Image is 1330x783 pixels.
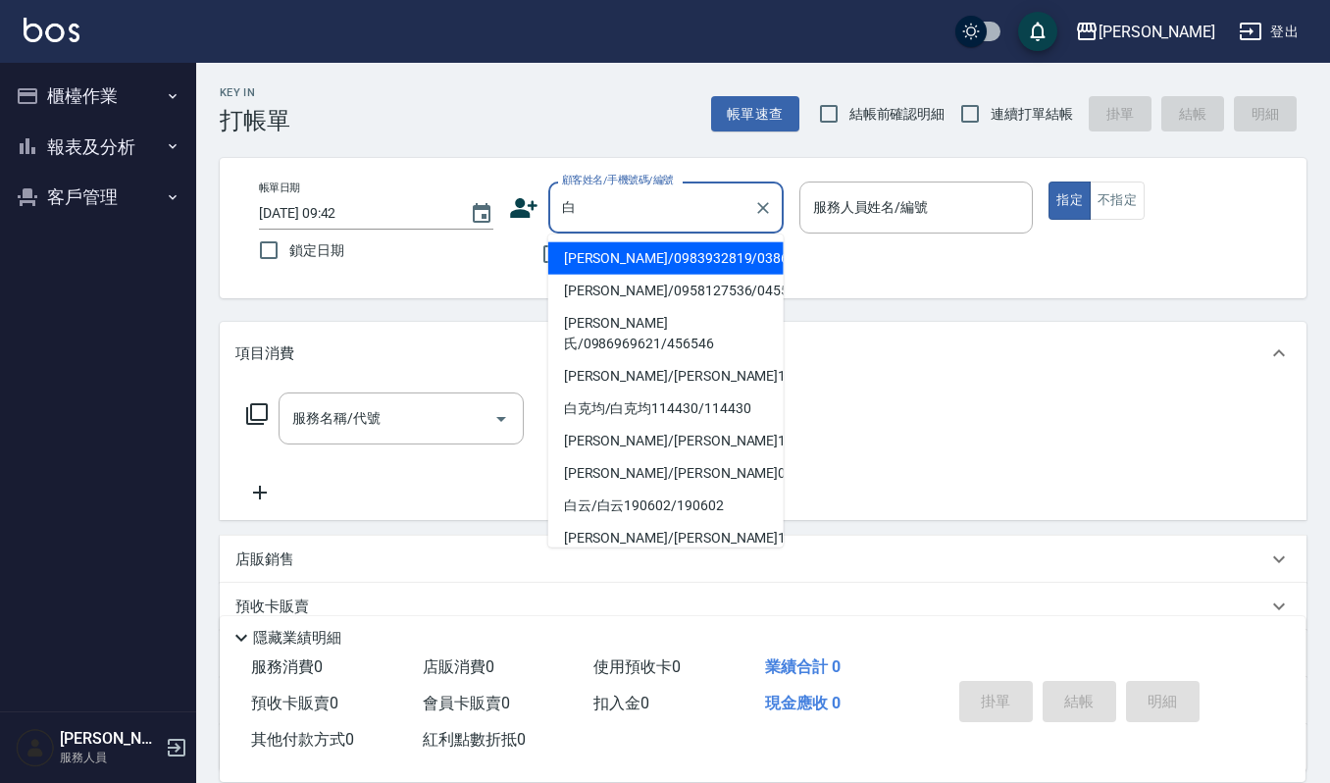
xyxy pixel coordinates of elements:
h5: [PERSON_NAME] [60,729,160,749]
li: [PERSON_NAME]/0983932819/03863 [548,242,784,275]
span: 會員卡販賣 0 [423,694,510,712]
li: 白克均/白克均114430/114430 [548,392,784,425]
button: 帳單速查 [711,96,799,132]
input: YYYY/MM/DD hh:mm [259,197,450,230]
li: [PERSON_NAME]氏/0986969621/456546 [548,307,784,360]
span: 服務消費 0 [251,657,323,676]
div: 店販銷售 [220,536,1306,583]
button: save [1018,12,1057,51]
h3: 打帳單 [220,107,290,134]
div: [PERSON_NAME] [1099,20,1215,44]
button: Clear [749,194,777,222]
li: [PERSON_NAME]/[PERSON_NAME]180904/180904 [548,522,784,554]
span: 鎖定日期 [289,240,344,261]
button: 櫃檯作業 [8,71,188,122]
span: 紅利點數折抵 0 [423,730,526,749]
span: 連續打單結帳 [991,104,1073,125]
button: 客戶管理 [8,172,188,223]
p: 項目消費 [235,343,294,364]
span: 扣入金 0 [593,694,649,712]
li: 白云/白云190602/190602 [548,490,784,522]
label: 帳單日期 [259,181,300,195]
p: 預收卡販賣 [235,597,309,617]
button: 指定 [1049,182,1091,220]
h2: Key In [220,86,290,99]
button: 報表及分析 [8,122,188,173]
span: 現金應收 0 [765,694,841,712]
label: 顧客姓名/手機號碼/編號 [562,173,674,187]
li: [PERSON_NAME]/[PERSON_NAME]06150/06150 [548,457,784,490]
li: [PERSON_NAME]/0958127536/04551 [548,275,784,307]
p: 店販銷售 [235,549,294,570]
span: 店販消費 0 [423,657,494,676]
img: Logo [24,18,79,42]
button: 不指定 [1090,182,1145,220]
span: 結帳前確認明細 [849,104,946,125]
div: 預收卡販賣 [220,583,1306,630]
img: Person [16,728,55,767]
div: 項目消費 [220,322,1306,385]
p: 服務人員 [60,749,160,766]
span: 使用預收卡 0 [593,657,681,676]
button: Open [486,403,517,435]
span: 業績合計 0 [765,657,841,676]
button: 登出 [1231,14,1306,50]
p: 隱藏業績明細 [253,628,341,649]
button: [PERSON_NAME] [1067,12,1223,52]
button: Choose date, selected date is 2025-09-07 [458,190,505,237]
span: 預收卡販賣 0 [251,694,338,712]
span: 其他付款方式 0 [251,730,354,749]
li: [PERSON_NAME]/[PERSON_NAME]14988/14988 [548,360,784,392]
li: [PERSON_NAME]/[PERSON_NAME]1081012/1081012 [548,425,784,457]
